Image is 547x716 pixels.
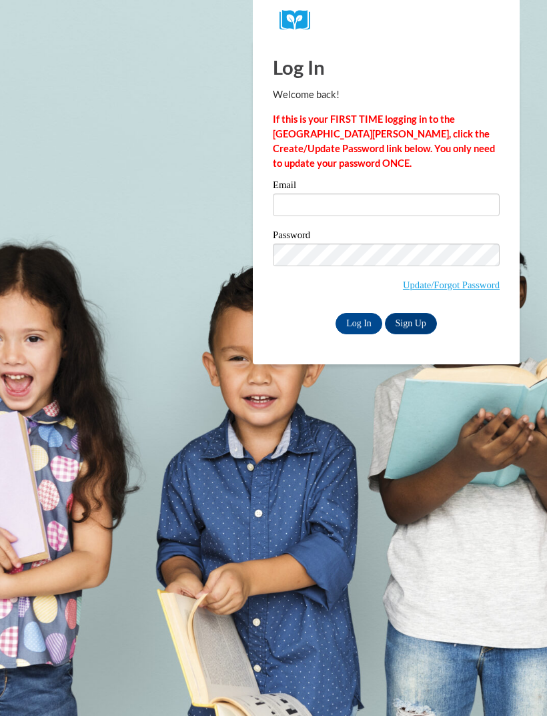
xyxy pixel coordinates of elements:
[403,280,500,290] a: Update/Forgot Password
[273,230,500,244] label: Password
[273,180,500,194] label: Email
[273,113,495,169] strong: If this is your FIRST TIME logging in to the [GEOGRAPHIC_DATA][PERSON_NAME], click the Create/Upd...
[280,10,493,31] a: COX Campus
[273,87,500,102] p: Welcome back!
[385,313,437,334] a: Sign Up
[336,313,382,334] input: Log In
[280,10,320,31] img: Logo brand
[273,53,500,81] h1: Log In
